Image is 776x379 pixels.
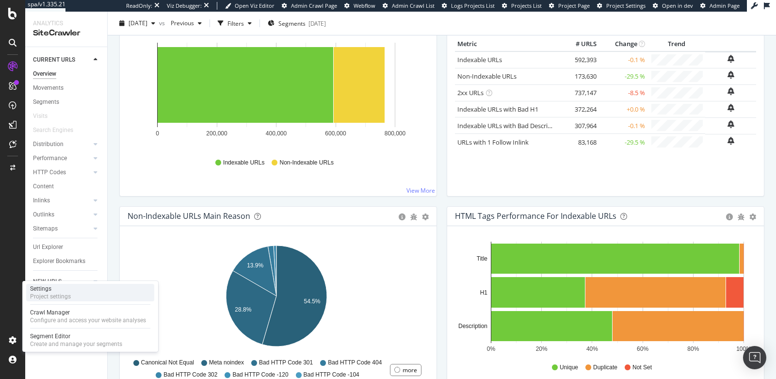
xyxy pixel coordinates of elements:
[156,130,159,137] text: 0
[30,309,146,316] div: Crawl Manager
[599,51,647,68] td: -0.1 %
[536,346,548,352] text: 20%
[325,130,346,137] text: 600,000
[710,2,740,9] span: Admin Page
[33,277,62,287] div: NEW URLS
[26,308,154,325] a: Crawl ManagerConfigure and access your website analyses
[206,130,227,137] text: 200,000
[606,2,646,9] span: Project Settings
[33,210,54,220] div: Outlinks
[406,186,435,195] a: View More
[30,340,122,348] div: Create and manage your segments
[282,2,337,10] a: Admin Crawl Page
[33,55,75,65] div: CURRENT URLS
[477,255,488,262] text: Title
[385,130,406,137] text: 800,000
[480,289,488,296] text: H1
[392,2,435,9] span: Admin Crawl List
[599,117,647,134] td: -0.1 %
[727,104,734,112] div: bell-plus
[457,72,517,81] a: Non-Indexable URLs
[214,16,256,31] button: Filters
[304,371,359,379] span: Bad HTTP Code -104
[167,2,202,10] div: Viz Debugger:
[33,167,91,178] a: HTTP Codes
[727,55,734,63] div: bell-plus
[700,2,740,10] a: Admin Page
[457,88,484,97] a: 2xx URLs
[33,83,100,93] a: Movements
[749,214,756,220] div: gear
[291,2,337,9] span: Admin Crawl Page
[33,55,91,65] a: CURRENT URLS
[266,130,287,137] text: 400,000
[33,256,85,266] div: Explorer Bookmarks
[33,196,50,206] div: Inlinks
[30,332,122,340] div: Segment Editor
[457,105,538,114] a: Indexable URLs with Bad H1
[403,366,417,374] div: more
[33,111,57,121] a: Visits
[727,87,734,95] div: bell-plus
[560,37,599,51] th: # URLS
[308,19,326,27] div: [DATE]
[33,181,54,192] div: Content
[687,346,699,352] text: 80%
[33,125,83,135] a: Search Engines
[560,51,599,68] td: 592,393
[727,71,734,79] div: bell-plus
[129,19,147,27] span: 2025 Aug. 7th
[599,134,647,150] td: -29.5 %
[33,111,48,121] div: Visits
[560,363,578,372] span: Unique
[736,346,751,352] text: 100%
[727,137,734,145] div: bell-plus
[586,346,598,352] text: 40%
[33,139,64,149] div: Distribution
[726,214,733,220] div: circle-info
[33,97,100,107] a: Segments
[33,153,91,164] a: Performance
[30,316,146,324] div: Configure and access your website analyses
[33,125,73,135] div: Search Engines
[141,359,194,367] span: Canonical Not Equal
[344,2,375,10] a: Webflow
[247,262,263,269] text: 13.9%
[455,242,753,354] svg: A chart.
[33,19,99,28] div: Analytics
[30,293,71,300] div: Project settings
[442,2,495,10] a: Logs Projects List
[225,2,275,10] a: Open Viz Editor
[558,2,590,9] span: Project Page
[128,242,425,354] svg: A chart.
[33,242,63,252] div: Url Explorer
[33,196,91,206] a: Inlinks
[128,37,425,149] svg: A chart.
[451,2,495,9] span: Logs Projects List
[33,181,100,192] a: Content
[128,211,250,221] div: Non-Indexable URLs Main Reason
[597,2,646,10] a: Project Settings
[455,211,616,221] div: HTML Tags Performance for Indexable URLs
[743,346,766,369] div: Open Intercom Messenger
[399,214,405,220] div: circle-info
[457,138,529,147] a: URLs with 1 Follow Inlink
[30,285,71,293] div: Settings
[232,371,288,379] span: Bad HTTP Code -120
[560,84,599,101] td: 737,147
[422,214,429,220] div: gear
[26,331,154,349] a: Segment EditorCreate and manage your segments
[33,167,66,178] div: HTTP Codes
[560,101,599,117] td: 372,264
[163,371,217,379] span: Bad HTTP Code 302
[662,2,693,9] span: Open in dev
[549,2,590,10] a: Project Page
[33,256,100,266] a: Explorer Bookmarks
[223,159,264,167] span: Indexable URLs
[455,37,560,51] th: Metric
[560,134,599,150] td: 83,168
[278,19,306,27] span: Segments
